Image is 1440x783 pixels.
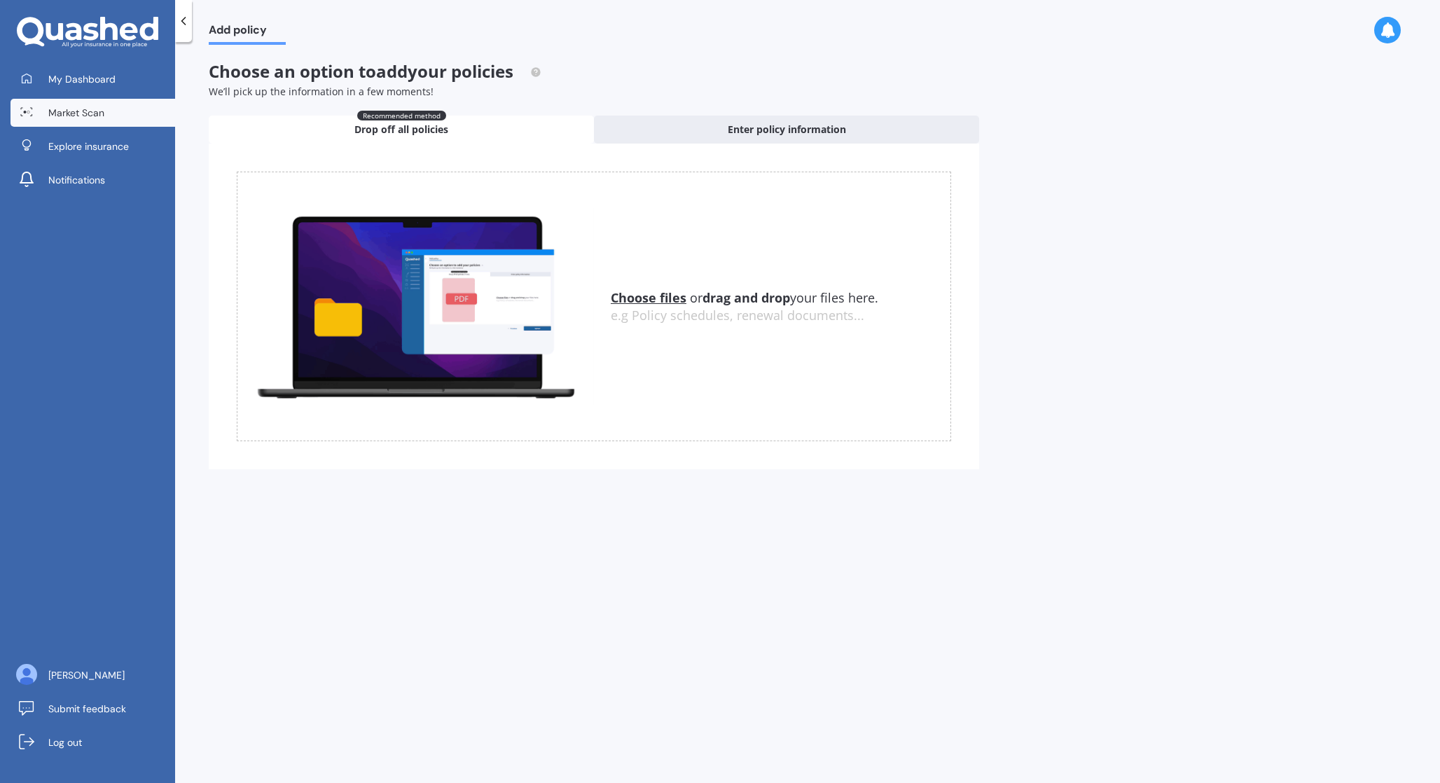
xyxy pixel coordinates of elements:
span: Log out [48,735,82,749]
a: Submit feedback [11,695,175,723]
span: Notifications [48,173,105,187]
a: Market Scan [11,99,175,127]
span: Drop off all policies [354,123,448,137]
span: [PERSON_NAME] [48,668,125,682]
a: Notifications [11,166,175,194]
span: My Dashboard [48,72,116,86]
span: Market Scan [48,106,104,120]
span: Add policy [209,23,286,42]
span: We’ll pick up the information in a few moments! [209,85,434,98]
u: Choose files [611,289,686,306]
span: Enter policy information [728,123,846,137]
span: or your files here. [611,289,878,306]
span: Recommended method [357,111,446,120]
span: Submit feedback [48,702,126,716]
span: Choose an option [209,60,541,83]
a: Explore insurance [11,132,175,160]
img: upload.de96410c8ce839c3fdd5.gif [237,208,594,405]
span: to add your policies [359,60,513,83]
b: drag and drop [702,289,790,306]
a: [PERSON_NAME] [11,661,175,689]
div: e.g Policy schedules, renewal documents... [611,308,950,324]
img: AOh14GhOFBZUc9Db1OgisFwVXfc_BNhFkmCuPm5xjaoCiqw=s96-c [16,664,37,685]
a: My Dashboard [11,65,175,93]
span: Explore insurance [48,139,129,153]
a: Log out [11,728,175,756]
